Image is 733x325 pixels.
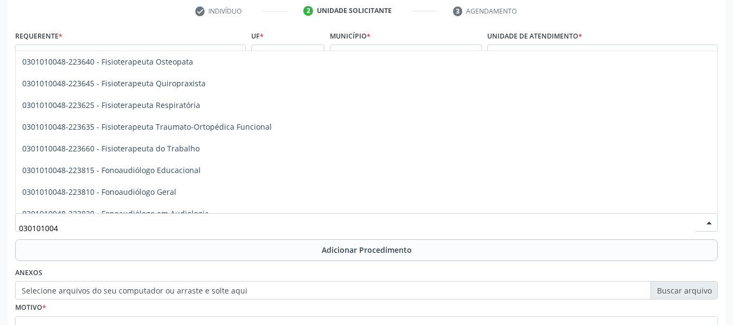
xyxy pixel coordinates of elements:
label: Unidade de atendimento [487,28,582,44]
label: UF [251,28,264,44]
span: 0301010048-223815 - Fonoaudiólogo Educacional [22,165,201,175]
span: Adicionar Procedimento [322,244,412,256]
span: Profissional de Saúde [19,48,224,59]
label: Motivo [15,299,46,316]
input: Buscar por procedimento [19,217,696,239]
span: AL [255,48,302,59]
span: 0301010048-223660 - Fisioterapeuta do Trabalho [22,143,200,154]
span: 0301010048-223810 - Fonoaudiólogo Geral [22,187,176,197]
span: [PERSON_NAME] [334,48,460,59]
span: 0301010048-223625 - Fisioterapeuta Respiratória [22,100,200,110]
span: 0301010048-223645 - Fisioterapeuta Quiropraxista [22,78,206,88]
label: Requerente [15,28,62,44]
div: Unidade solicitante [317,6,392,16]
button: Adicionar Procedimento [15,239,718,261]
span: 0301010048-223640 - Fisioterapeuta Osteopata [22,56,193,67]
span: Unidade de Saude da Familia [PERSON_NAME] [491,48,696,59]
span: 0301010048-223820 - Fonoaudiólogo em Audiologia [22,208,209,219]
label: Município [330,28,371,44]
label: Anexos [15,265,42,282]
div: 2 [303,6,313,16]
span: 0301010048-223635 - Fisioterapeuta Traumato-Ortopédica Funcional [22,122,272,132]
